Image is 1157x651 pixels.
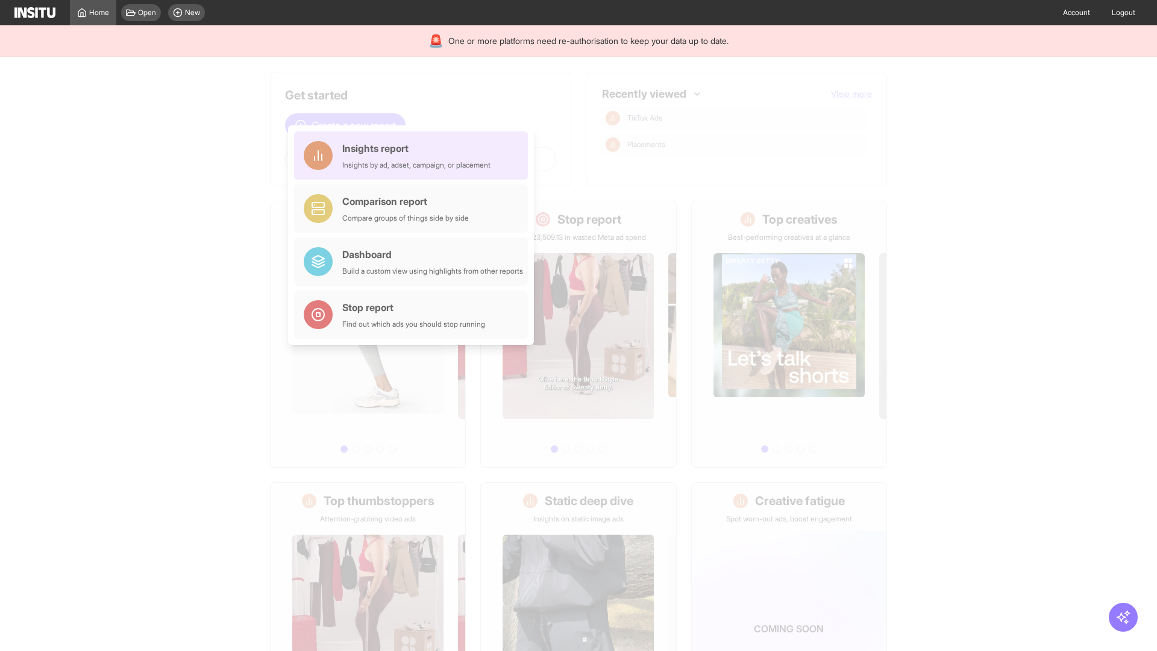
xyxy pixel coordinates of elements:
[342,213,469,223] div: Compare groups of things side by side
[342,194,469,209] div: Comparison report
[428,33,444,49] div: 🚨
[342,266,523,276] div: Build a custom view using highlights from other reports
[342,247,523,262] div: Dashboard
[448,35,729,47] span: One or more platforms need re-authorisation to keep your data up to date.
[185,8,200,17] span: New
[342,141,491,156] div: Insights report
[342,160,491,170] div: Insights by ad, adset, campaign, or placement
[342,300,485,315] div: Stop report
[342,319,485,329] div: Find out which ads you should stop running
[89,8,109,17] span: Home
[14,7,55,18] img: Logo
[138,8,156,17] span: Open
